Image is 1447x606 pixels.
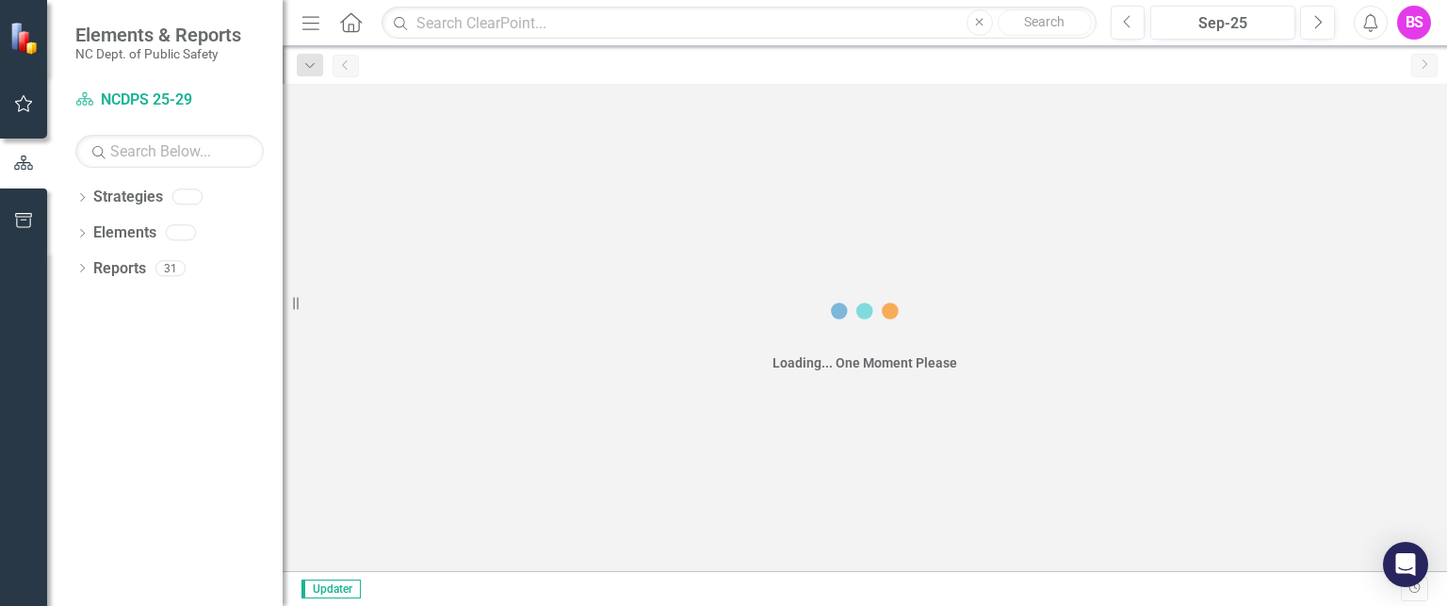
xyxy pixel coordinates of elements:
[1150,6,1295,40] button: Sep-25
[93,258,146,280] a: Reports
[9,22,42,55] img: ClearPoint Strategy
[75,46,241,61] small: NC Dept. of Public Safety
[1397,6,1431,40] button: BS
[75,24,241,46] span: Elements & Reports
[93,187,163,208] a: Strategies
[75,90,264,111] a: NCDPS 25-29
[75,135,264,168] input: Search Below...
[301,580,361,598] span: Updater
[93,222,156,244] a: Elements
[155,260,186,276] div: 31
[998,9,1092,36] button: Search
[382,7,1096,40] input: Search ClearPoint...
[1157,12,1289,35] div: Sep-25
[772,353,957,372] div: Loading... One Moment Please
[1383,542,1428,587] div: Open Intercom Messenger
[1024,14,1065,29] span: Search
